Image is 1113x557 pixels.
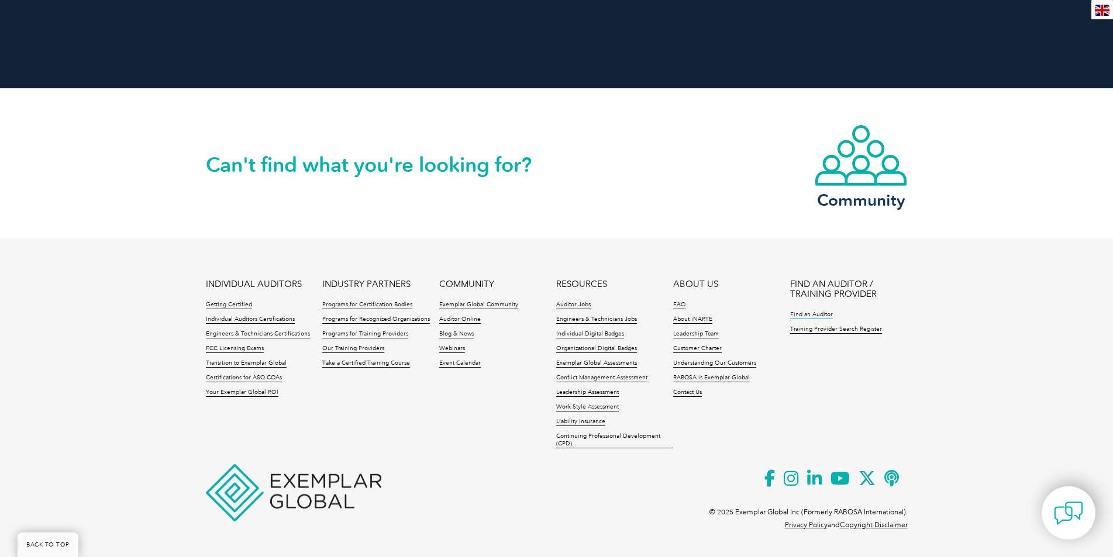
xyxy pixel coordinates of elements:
a: INDUSTRY PARTNERS [322,279,411,289]
a: Individual Auditors Certifications [206,316,295,324]
a: Blog & News [439,330,474,338]
a: Community [814,124,908,207]
a: Organizational Digital Badges [556,345,637,353]
h3: Community [814,193,908,207]
p: and [785,518,908,531]
a: Event Calendar [439,359,481,368]
p: © 2025 Exemplar Global Inc (Formerly RABQSA International). [709,506,908,518]
img: Exemplar Global [206,464,381,521]
a: Customer Charter [673,345,722,353]
a: Engineers & Technicians Jobs [556,316,637,324]
img: en [1095,5,1109,16]
a: Liability Insurance [556,418,605,426]
a: Engineers & Technicians Certifications [206,330,310,338]
a: Auditor Online [439,316,481,324]
a: Work Style Assessment [556,403,619,411]
a: Contact Us [673,389,702,397]
a: Programs for Recognized Organizations [322,316,430,324]
a: Getting Certified [206,301,252,309]
a: Privacy Policy [785,521,828,529]
a: Leadership Assessment [556,389,619,397]
a: Your Exemplar Global ROI [206,389,278,397]
a: About iNARTE [673,316,712,324]
a: Exemplar Global Community [439,301,518,309]
h2: Can't find what you're looking for? [206,155,557,174]
a: Auditor Jobs [556,301,591,309]
a: Understanding Our Customers [673,359,756,368]
a: BACK TO TOP [18,532,78,557]
a: Transition to Exemplar Global [206,359,287,368]
a: Individual Digital Badges [556,330,624,338]
a: Training Provider Search Register [790,326,882,334]
a: COMMUNITY [439,279,494,289]
a: Webinars [439,345,465,353]
a: FCC Licensing Exams [206,345,264,353]
a: INDIVIDUAL AUDITORS [206,279,302,289]
img: contact-chat.png [1054,499,1083,528]
a: Programs for Training Providers [322,330,408,338]
a: Leadership Team [673,330,719,338]
a: Continuing Professional Development (CPD) [556,433,673,448]
a: FIND AN AUDITOR / TRAINING PROVIDER [790,279,907,299]
a: ABOUT US [673,279,718,289]
a: Exemplar Global Assessments [556,359,637,368]
a: FAQ [673,301,685,309]
a: Programs for Certification Bodies [322,301,412,309]
a: Find an Auditor [790,311,833,319]
a: Our Training Providers [322,345,384,353]
a: Certifications for ASQ CQAs [206,374,282,382]
a: Conflict Management Assessment [556,374,647,382]
a: RESOURCES [556,279,607,289]
a: RABQSA is Exemplar Global [673,374,750,382]
img: icon-community.webp [814,124,908,187]
a: Copyright Disclaimer [840,521,908,529]
a: Take a Certified Training Course [322,359,410,368]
